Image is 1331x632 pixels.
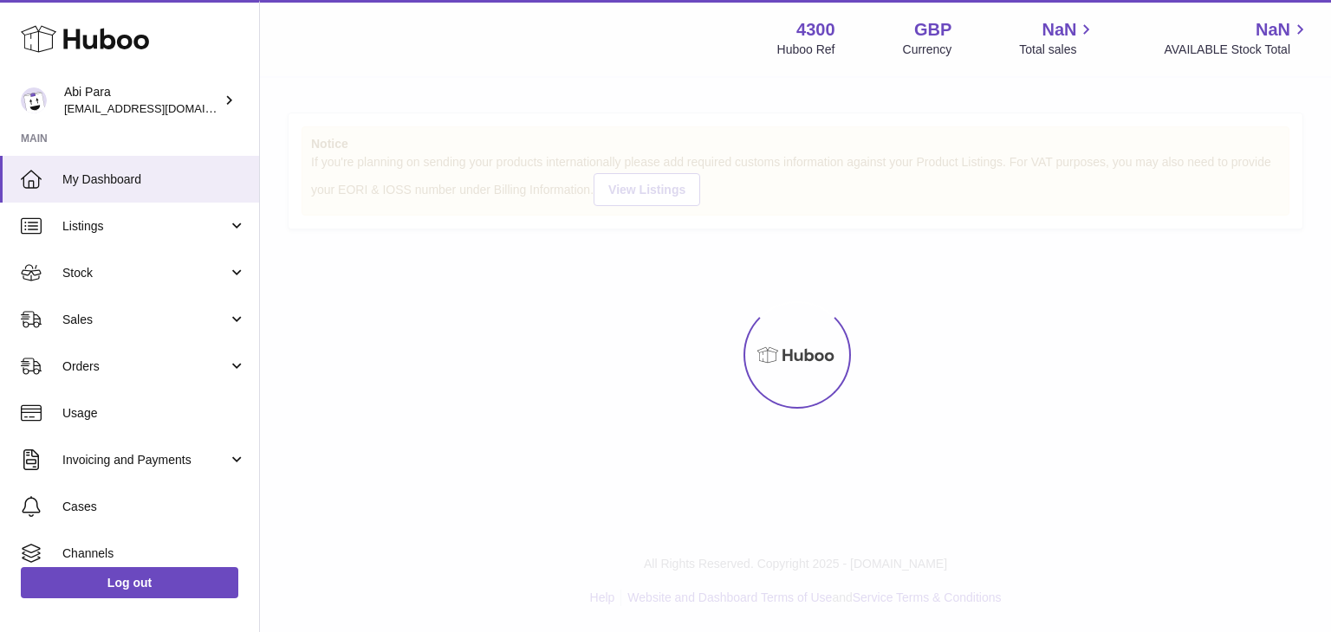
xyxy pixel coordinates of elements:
[62,405,246,422] span: Usage
[62,312,228,328] span: Sales
[777,42,835,58] div: Huboo Ref
[1164,42,1310,58] span: AVAILABLE Stock Total
[1256,18,1290,42] span: NaN
[1019,42,1096,58] span: Total sales
[1164,18,1310,58] a: NaN AVAILABLE Stock Total
[62,358,228,375] span: Orders
[64,101,255,115] span: [EMAIL_ADDRESS][DOMAIN_NAME]
[914,18,951,42] strong: GBP
[62,265,228,281] span: Stock
[62,499,246,515] span: Cases
[1019,18,1096,58] a: NaN Total sales
[1042,18,1076,42] span: NaN
[21,87,47,113] img: Abi@mifo.co.uk
[62,171,246,188] span: My Dashboard
[21,567,238,598] a: Log out
[903,42,952,58] div: Currency
[62,545,246,562] span: Channels
[796,18,835,42] strong: 4300
[62,452,228,468] span: Invoicing and Payments
[62,218,228,235] span: Listings
[64,84,220,117] div: Abi Para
